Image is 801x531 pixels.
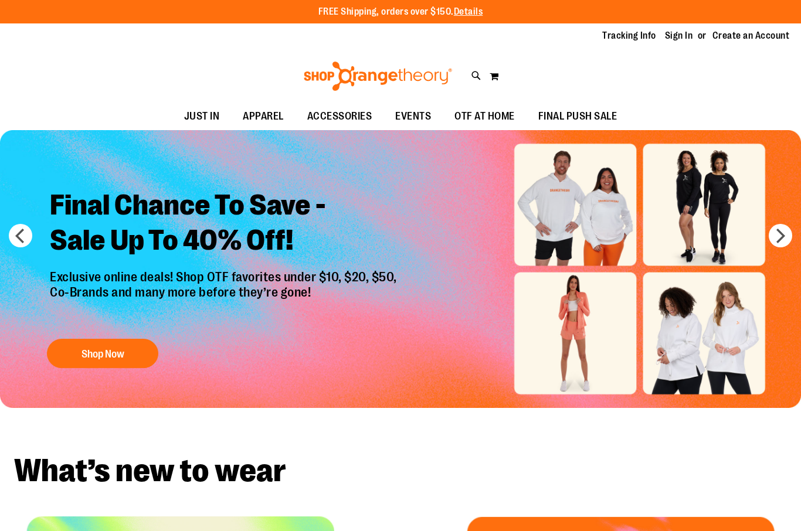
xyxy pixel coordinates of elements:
a: Details [454,6,483,17]
span: OTF AT HOME [454,103,515,130]
p: Exclusive online deals! Shop OTF favorites under $10, $20, $50, Co-Brands and many more before th... [41,270,409,327]
span: APPAREL [243,103,284,130]
a: Tracking Info [602,29,656,42]
a: ACCESSORIES [296,103,384,130]
a: JUST IN [172,103,232,130]
button: next [769,224,792,247]
span: JUST IN [184,103,220,130]
img: Shop Orangetheory [302,62,454,91]
a: OTF AT HOME [443,103,527,130]
h2: What’s new to wear [14,455,787,487]
p: FREE Shipping, orders over $150. [318,5,483,19]
a: Final Chance To Save -Sale Up To 40% Off! Exclusive online deals! Shop OTF favorites under $10, $... [41,179,409,374]
h2: Final Chance To Save - Sale Up To 40% Off! [41,179,409,270]
span: FINAL PUSH SALE [538,103,617,130]
a: EVENTS [383,103,443,130]
a: FINAL PUSH SALE [527,103,629,130]
a: Sign In [665,29,693,42]
button: prev [9,224,32,247]
a: APPAREL [231,103,296,130]
button: Shop Now [47,339,158,368]
a: Create an Account [712,29,790,42]
span: EVENTS [395,103,431,130]
span: ACCESSORIES [307,103,372,130]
